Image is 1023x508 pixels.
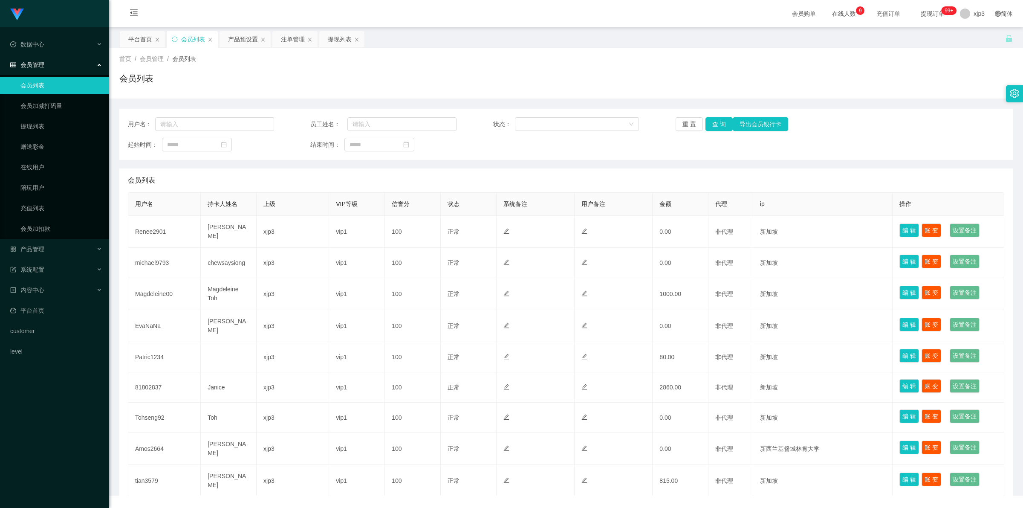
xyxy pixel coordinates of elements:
[950,409,980,423] button: 设置备注
[155,117,274,131] input: 请输入
[653,372,708,403] td: 2860.00
[653,278,708,310] td: 1000.00
[257,403,329,433] td: xjp3
[128,403,201,433] td: Tohseng92
[753,403,893,433] td: 新加坡
[859,6,862,15] p: 9
[950,255,980,268] button: 设置备注
[448,290,459,297] span: 正常
[201,372,257,403] td: Janice
[448,200,459,207] span: 状态
[899,441,919,454] button: 编 辑
[385,216,441,248] td: 100
[899,286,919,299] button: 编 辑
[201,216,257,248] td: [PERSON_NAME]
[257,372,329,403] td: xjp3
[448,354,459,360] span: 正常
[10,41,16,47] i: 图标: check-circle-o
[448,259,459,266] span: 正常
[10,267,16,273] i: 图标: form
[733,117,788,131] button: 导出会员银行卡
[872,11,905,17] span: 充值订单
[167,55,169,62] span: /
[329,372,385,403] td: vip1
[715,228,733,235] span: 非代理
[856,6,864,15] sup: 9
[581,228,587,234] i: 图标: edit
[128,465,201,497] td: tian3579
[128,175,155,186] span: 会员列表
[653,403,708,433] td: 0.00
[715,445,733,452] span: 非代理
[329,248,385,278] td: vip1
[201,278,257,310] td: Magdeleine Toh
[329,433,385,465] td: vip1
[10,287,44,293] span: 内容中心
[20,97,102,114] a: 会员加减打码量
[310,120,347,129] span: 员工姓名：
[653,465,708,497] td: 815.00
[135,200,153,207] span: 用户名
[140,55,164,62] span: 会员管理
[257,248,329,278] td: xjp3
[503,354,509,360] i: 图标: edit
[329,310,385,342] td: vip1
[950,379,980,393] button: 设置备注
[201,248,257,278] td: chewsaysiong
[653,310,708,342] td: 0.00
[385,372,441,403] td: 100
[581,384,587,390] i: 图标: edit
[753,216,893,248] td: 新加坡
[385,433,441,465] td: 100
[448,228,459,235] span: 正常
[10,343,102,360] a: level
[228,31,258,47] div: 产品预设置
[676,117,703,131] button: 重 置
[128,372,201,403] td: 81802837
[922,255,941,268] button: 账 变
[653,216,708,248] td: 0.00
[257,278,329,310] td: xjp3
[899,473,919,486] button: 编 辑
[392,200,410,207] span: 信誉分
[385,278,441,310] td: 100
[128,120,155,129] span: 用户名：
[1005,35,1013,42] i: 图标: unlock
[347,117,456,131] input: 请输入
[385,310,441,342] td: 100
[715,290,733,297] span: 非代理
[581,445,587,451] i: 图标: edit
[135,55,136,62] span: /
[448,384,459,391] span: 正常
[715,354,733,360] span: 非代理
[329,465,385,497] td: vip1
[20,220,102,237] a: 会员加扣款
[281,31,305,47] div: 注单管理
[10,246,44,253] span: 产品管理
[221,142,227,148] i: 图标: calendar
[329,403,385,433] td: vip1
[581,322,587,328] i: 图标: edit
[128,433,201,465] td: Amos2664
[201,310,257,342] td: [PERSON_NAME]
[715,322,733,329] span: 非代理
[329,278,385,310] td: vip1
[385,248,441,278] td: 100
[922,409,941,423] button: 账 变
[448,414,459,421] span: 正常
[950,349,980,363] button: 设置备注
[263,200,275,207] span: 上级
[503,384,509,390] i: 图标: edit
[403,142,409,148] i: 图标: calendar
[336,200,358,207] span: VIP等级
[922,441,941,454] button: 账 变
[503,445,509,451] i: 图标: edit
[208,200,237,207] span: 持卡人姓名
[715,477,733,484] span: 非代理
[922,224,941,237] button: 账 变
[950,224,980,237] button: 设置备注
[20,118,102,135] a: 提现列表
[385,465,441,497] td: 100
[20,179,102,196] a: 陪玩用户
[257,310,329,342] td: xjp3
